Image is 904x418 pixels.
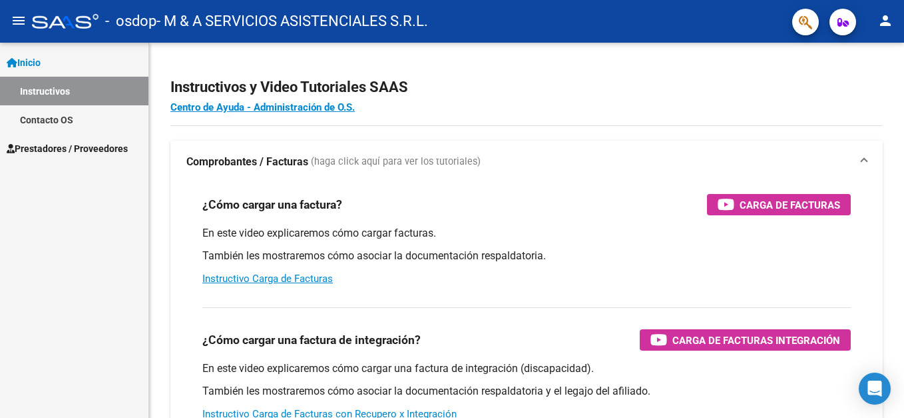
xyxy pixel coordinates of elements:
a: Centro de Ayuda - Administración de O.S. [170,101,355,113]
p: En este video explicaremos cómo cargar una factura de integración (discapacidad). [202,361,851,376]
a: Instructivo Carga de Facturas [202,273,333,285]
span: - osdop [105,7,156,36]
span: Prestadores / Proveedores [7,141,128,156]
h3: ¿Cómo cargar una factura? [202,195,342,214]
p: En este video explicaremos cómo cargar facturas. [202,226,851,241]
p: También les mostraremos cómo asociar la documentación respaldatoria y el legajo del afiliado. [202,384,851,399]
strong: Comprobantes / Facturas [186,155,308,169]
mat-icon: person [877,13,893,29]
span: (haga click aquí para ver los tutoriales) [311,155,481,169]
span: Carga de Facturas Integración [672,332,840,349]
p: También les mostraremos cómo asociar la documentación respaldatoria. [202,249,851,263]
mat-icon: menu [11,13,27,29]
h2: Instructivos y Video Tutoriales SAAS [170,75,883,100]
span: Inicio [7,55,41,70]
div: Open Intercom Messenger [859,373,891,405]
button: Carga de Facturas Integración [640,329,851,351]
mat-expansion-panel-header: Comprobantes / Facturas (haga click aquí para ver los tutoriales) [170,141,883,183]
h3: ¿Cómo cargar una factura de integración? [202,331,421,349]
button: Carga de Facturas [707,194,851,215]
span: - M & A SERVICIOS ASISTENCIALES S.R.L. [156,7,428,36]
span: Carga de Facturas [740,197,840,213]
